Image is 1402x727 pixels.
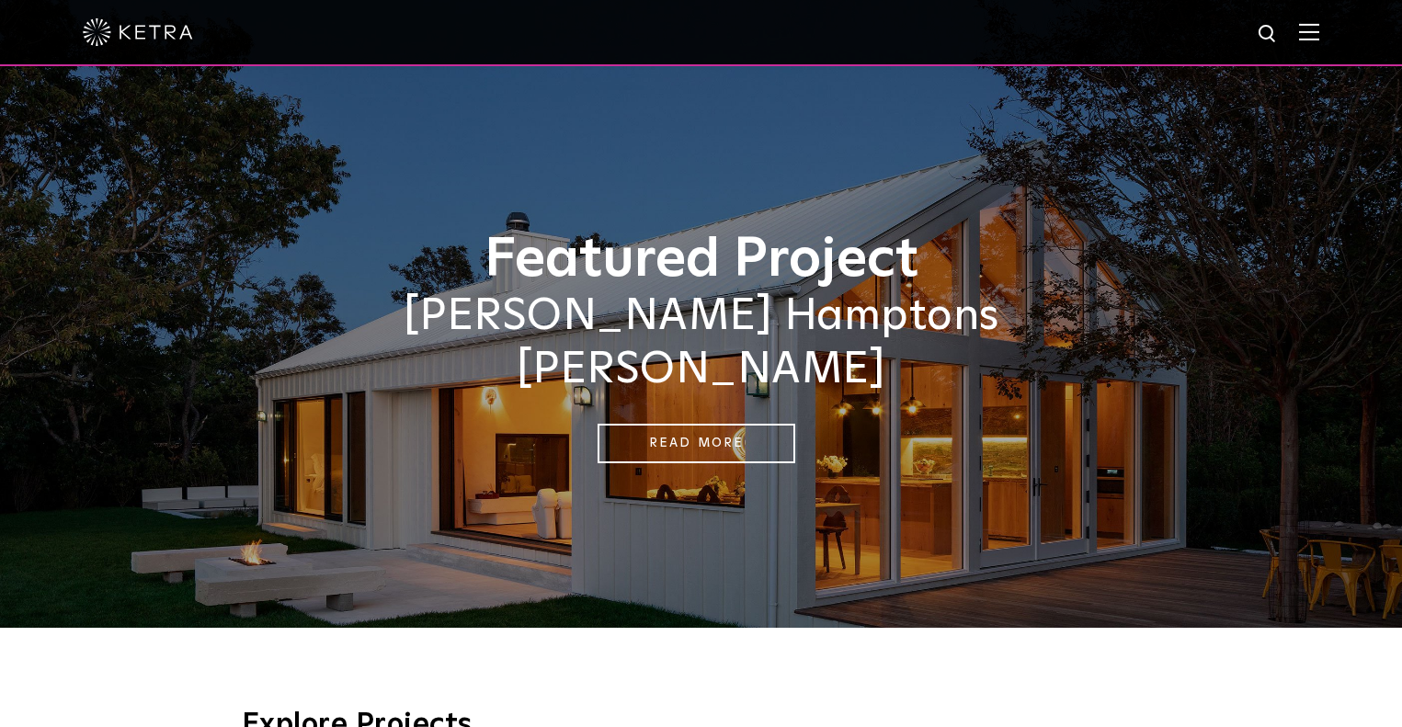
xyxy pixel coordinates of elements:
img: Hamburger%20Nav.svg [1299,23,1319,40]
img: ketra-logo-2019-white [83,18,193,46]
img: search icon [1257,23,1280,46]
a: Read More [598,424,795,463]
h1: Featured Project [242,230,1161,290]
h2: [PERSON_NAME] Hamptons [PERSON_NAME] [242,290,1161,396]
